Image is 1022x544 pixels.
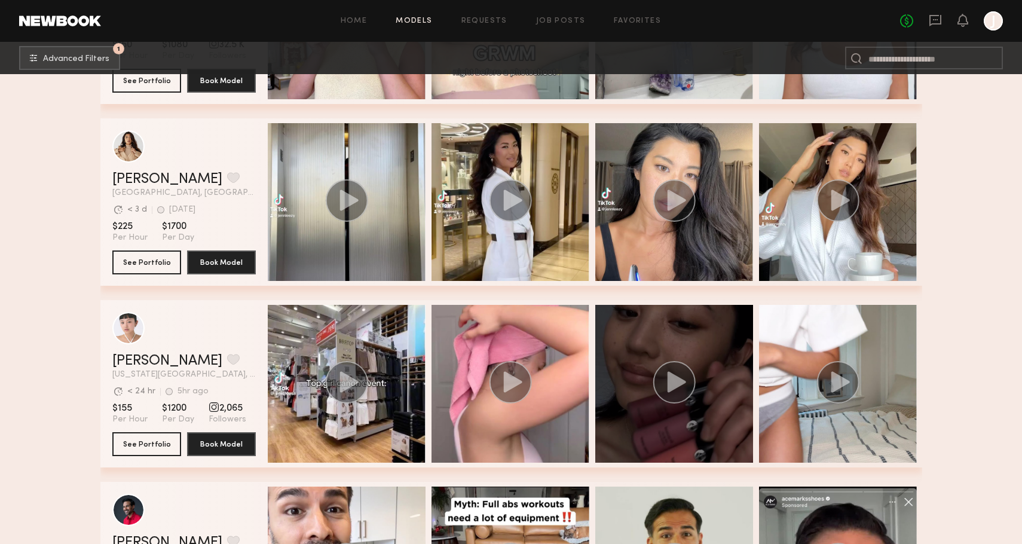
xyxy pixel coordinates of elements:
[396,17,432,25] a: Models
[341,17,368,25] a: Home
[187,250,256,274] button: Book Model
[112,414,148,425] span: Per Hour
[112,402,148,414] span: $155
[614,17,661,25] a: Favorites
[19,46,120,70] button: 1Advanced Filters
[162,221,194,233] span: $1700
[112,172,222,187] a: [PERSON_NAME]
[112,69,181,93] button: See Portfolio
[162,402,194,414] span: $1200
[187,69,256,93] button: Book Model
[169,206,195,214] div: [DATE]
[112,432,181,456] button: See Portfolio
[984,11,1003,30] a: J
[127,387,155,396] div: < 24 hr
[209,402,246,414] span: 2,065
[162,233,194,243] span: Per Day
[187,432,256,456] button: Book Model
[112,189,256,197] span: [GEOGRAPHIC_DATA], [GEOGRAPHIC_DATA]
[112,354,222,368] a: [PERSON_NAME]
[43,55,109,63] span: Advanced Filters
[536,17,586,25] a: Job Posts
[112,250,181,274] button: See Portfolio
[127,206,147,214] div: < 3 d
[112,221,148,233] span: $225
[209,414,246,425] span: Followers
[112,371,256,379] span: [US_STATE][GEOGRAPHIC_DATA], [GEOGRAPHIC_DATA]
[117,46,120,51] span: 1
[178,387,209,396] div: 5hr ago
[162,414,194,425] span: Per Day
[112,233,148,243] span: Per Hour
[461,17,507,25] a: Requests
